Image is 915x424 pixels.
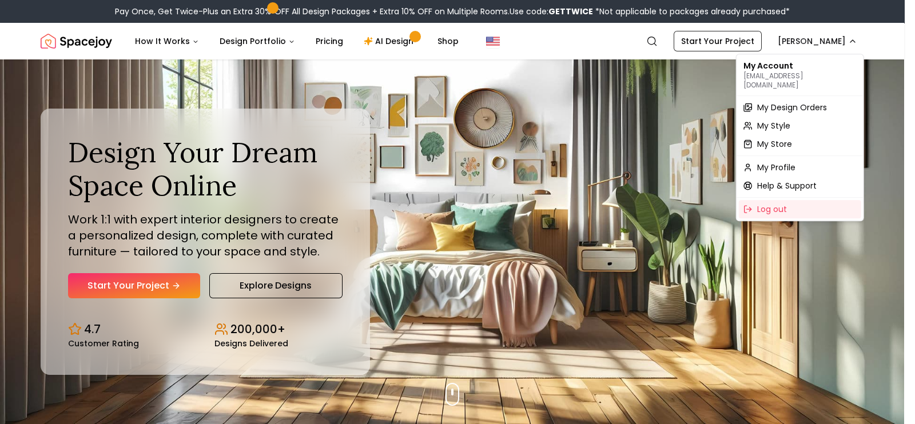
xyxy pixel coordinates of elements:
[743,71,857,90] p: [EMAIL_ADDRESS][DOMAIN_NAME]
[739,135,861,153] a: My Store
[739,158,861,177] a: My Profile
[757,138,792,150] span: My Store
[757,120,790,131] span: My Style
[739,57,861,93] div: My Account
[757,180,817,191] span: Help & Support
[739,117,861,135] a: My Style
[736,54,864,221] div: [PERSON_NAME]
[757,162,795,173] span: My Profile
[757,203,787,215] span: Log out
[757,102,827,113] span: My Design Orders
[739,177,861,195] a: Help & Support
[739,98,861,117] a: My Design Orders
